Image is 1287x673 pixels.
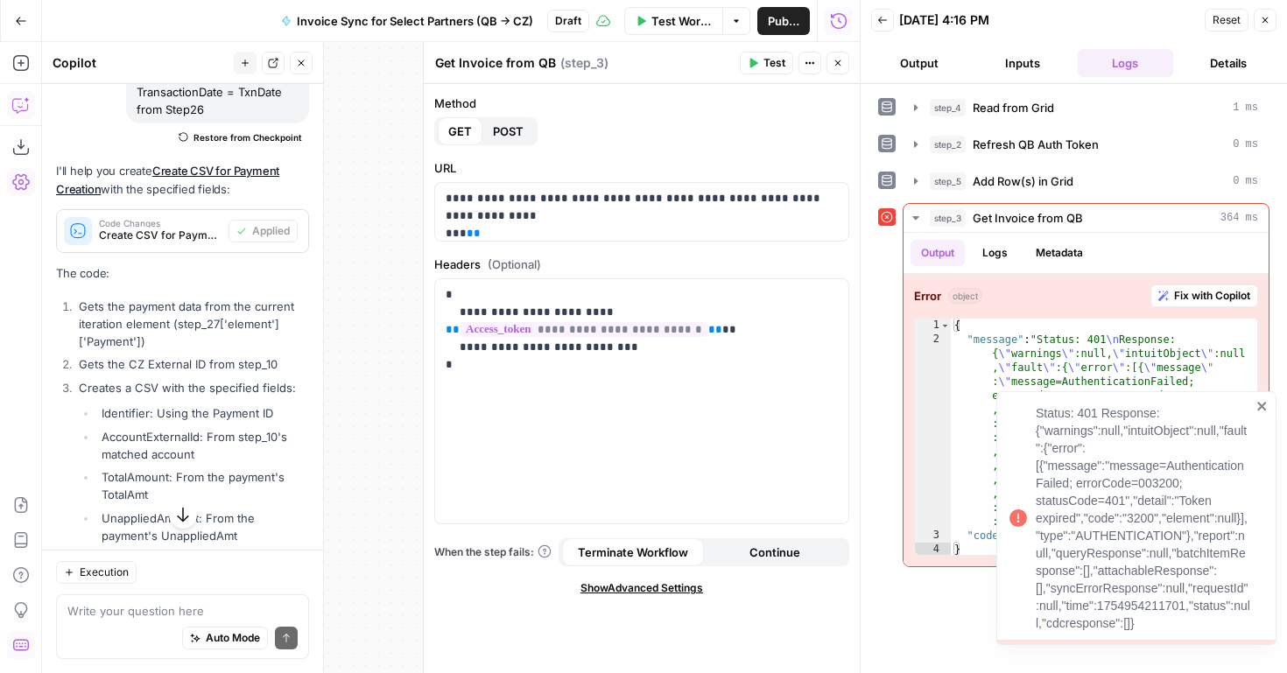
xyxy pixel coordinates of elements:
[749,543,800,561] span: Continue
[488,256,541,273] span: (Optional)
[1078,49,1174,77] button: Logs
[1213,12,1241,28] span: Reset
[229,220,298,242] button: Applied
[578,543,688,561] span: Terminate Workflow
[911,240,965,266] button: Output
[757,7,810,35] button: Publish
[904,233,1269,566] div: 364 ms
[1150,284,1258,307] button: Fix with Copilot
[99,219,222,228] span: Code Changes
[56,162,309,199] p: I'll help you create with the specified fields:
[904,204,1269,232] button: 364 ms
[80,564,129,580] span: Execution
[940,319,950,333] span: Toggle code folding, rows 1 through 4
[74,355,309,373] li: Gets the CZ External ID from step_10
[973,209,1083,227] span: Get Invoice from QB
[973,136,1099,153] span: Refresh QB Auth Token
[915,543,951,557] div: 4
[434,95,849,112] label: Method
[930,209,966,227] span: step_3
[904,130,1269,158] button: 0 ms
[768,12,799,30] span: Publish
[915,319,951,333] div: 1
[560,54,608,72] span: ( step_3 )
[434,544,552,560] a: When the step fails:
[1233,100,1258,116] span: 1 ms
[1205,9,1248,32] button: Reset
[948,288,982,304] span: object
[763,55,785,71] span: Test
[97,404,309,422] li: Identifier: Using the Payment ID
[704,538,846,566] button: Continue
[1233,137,1258,152] span: 0 ms
[1180,49,1276,77] button: Details
[434,256,849,273] label: Headers
[740,52,793,74] button: Test
[973,99,1054,116] span: Read from Grid
[56,561,137,584] button: Execution
[74,298,309,350] li: Gets the payment data from the current iteration element (step_27['element']['Payment'])
[915,529,951,543] div: 3
[974,49,1071,77] button: Inputs
[1256,399,1269,413] button: close
[493,123,524,140] span: POST
[973,172,1073,190] span: Add Row(s) in Grid
[1174,288,1250,304] span: Fix with Copilot
[904,94,1269,122] button: 1 ms
[1220,210,1258,226] span: 364 ms
[193,130,302,144] span: Restore from Checkpoint
[53,54,229,72] div: Copilot
[97,509,309,544] li: UnappliedAmount: From the payment's UnappliedAmt
[97,428,309,463] li: AccountExternalId: From step_10's matched account
[435,54,556,72] textarea: Get Invoice from QB
[972,240,1018,266] button: Logs
[580,580,703,596] span: Show Advanced Settings
[252,223,290,239] span: Applied
[555,13,581,29] span: Draft
[914,287,941,305] strong: Error
[206,630,260,646] span: Auto Mode
[1036,404,1251,632] div: Status: 401 Response: {"warnings":null,"intuitObject":null,"fault":{"error":[{"message":"message=...
[97,468,309,503] li: TotalAmount: From the payment's TotalAmt
[99,228,222,243] span: Create CSV for Payment Addition (step_20)
[651,12,712,30] span: Test Workflow
[271,7,544,35] button: Invoice Sync for Select Partners (QB -> CZ)
[624,7,722,35] button: Test Workflow
[1025,240,1094,266] button: Metadata
[172,127,309,148] button: Restore from Checkpoint
[182,627,268,649] button: Auto Mode
[297,12,533,30] span: Invoice Sync for Select Partners (QB -> CZ)
[56,264,309,283] p: The code:
[448,123,472,140] span: GET
[930,172,966,190] span: step_5
[871,49,967,77] button: Output
[434,159,849,177] label: URL
[1233,173,1258,189] span: 0 ms
[904,167,1269,195] button: 0 ms
[930,99,966,116] span: step_4
[56,164,279,196] a: Create CSV for Payment Creation
[915,333,951,529] div: 2
[74,379,309,626] li: Creates a CSV with the specified fields:
[482,117,534,145] button: POST
[930,136,966,153] span: step_2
